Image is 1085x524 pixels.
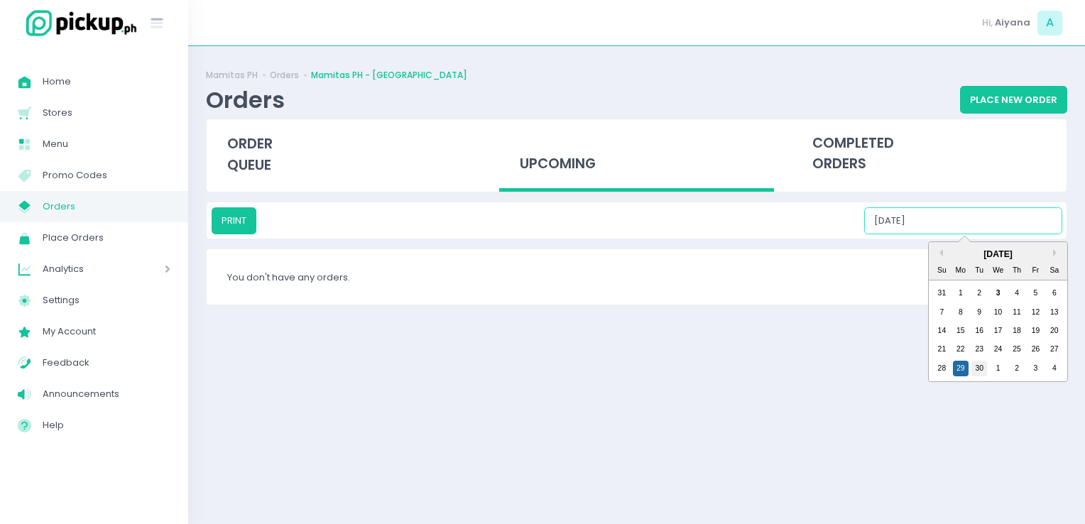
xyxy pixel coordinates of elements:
div: day-19 [1027,323,1043,339]
div: Fr [1027,263,1043,278]
span: Menu [43,135,170,153]
button: Place New Order [960,86,1067,113]
div: day-5 [1027,285,1043,301]
div: day-3 [991,285,1006,301]
div: day-6 [1047,285,1062,301]
div: day-3 [1027,361,1043,376]
div: day-21 [934,342,949,357]
div: Su [934,263,949,278]
div: day-1 [953,285,969,301]
div: completed orders [792,119,1067,189]
span: Analytics [43,260,124,278]
span: Settings [43,291,170,310]
span: Promo Codes [43,166,170,185]
div: Sa [1047,263,1062,278]
span: Place Orders [43,229,170,247]
div: month-2025-09 [932,284,1064,378]
div: Mo [953,263,969,278]
div: Tu [971,263,987,278]
a: Mamitas PH - [GEOGRAPHIC_DATA] [311,69,467,82]
div: day-4 [1009,285,1025,301]
div: day-17 [991,323,1006,339]
div: We [991,263,1006,278]
div: day-18 [1009,323,1025,339]
div: Orders [206,86,285,114]
a: Mamitas PH [206,69,258,82]
div: day-20 [1047,323,1062,339]
div: day-7 [934,305,949,320]
div: day-30 [971,361,987,376]
div: day-24 [991,342,1006,357]
span: Orders [43,197,170,216]
div: You don't have any orders. [207,249,1067,305]
div: day-12 [1027,305,1043,320]
div: day-29 [953,361,969,376]
div: day-11 [1009,305,1025,320]
span: Help [43,416,170,435]
div: day-10 [991,305,1006,320]
div: day-27 [1047,342,1062,357]
span: A [1037,11,1062,36]
div: day-4 [1047,361,1062,376]
span: Home [43,72,170,91]
span: Announcements [43,385,170,403]
div: day-2 [971,285,987,301]
a: Orders [270,69,299,82]
button: Previous Month [936,249,943,256]
div: day-15 [953,323,969,339]
button: Next Month [1053,249,1060,256]
div: day-31 [934,285,949,301]
div: upcoming [499,119,774,192]
div: day-8 [953,305,969,320]
div: day-9 [971,305,987,320]
div: day-25 [1009,342,1025,357]
span: order queue [227,134,273,175]
span: My Account [43,322,170,341]
div: day-28 [934,361,949,376]
div: day-1 [991,361,1006,376]
div: day-23 [971,342,987,357]
div: day-13 [1047,305,1062,320]
span: Hi, [982,16,993,30]
div: day-16 [971,323,987,339]
div: day-26 [1027,342,1043,357]
div: day-14 [934,323,949,339]
span: Aiyana [995,16,1030,30]
button: PRINT [212,207,256,234]
img: logo [18,8,138,38]
span: Feedback [43,354,170,372]
div: Th [1009,263,1025,278]
span: Stores [43,104,170,122]
div: day-2 [1009,361,1025,376]
div: day-22 [953,342,969,357]
div: [DATE] [929,248,1067,261]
